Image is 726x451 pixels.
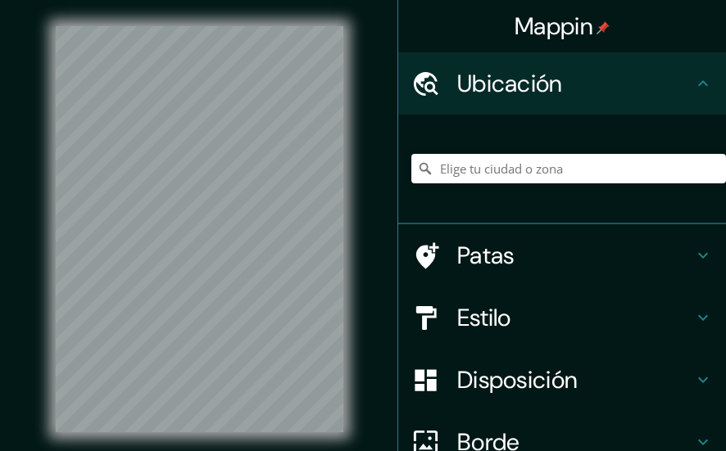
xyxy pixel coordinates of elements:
[515,11,593,42] font: Mappin
[457,364,578,395] font: Disposición
[457,68,563,99] font: Ubicación
[398,349,726,411] div: Disposición
[457,240,515,271] font: Patas
[597,21,610,34] img: pin-icon.png
[457,302,511,333] font: Estilo
[398,286,726,349] div: Estilo
[398,224,726,286] div: Patas
[398,52,726,115] div: Ubicación
[411,154,726,183] input: Elige tu ciudad o zona
[56,26,343,432] canvas: Mapa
